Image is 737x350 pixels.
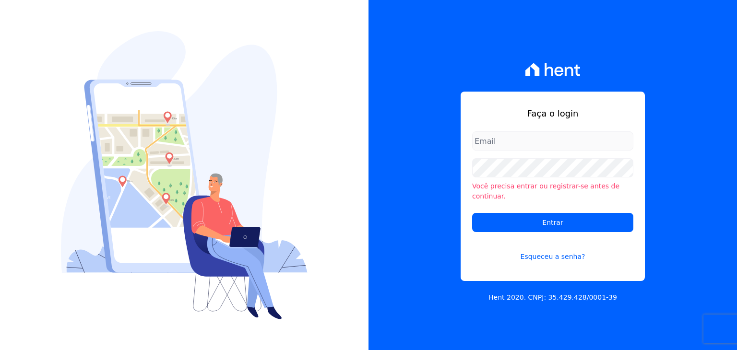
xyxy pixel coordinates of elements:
[472,107,633,120] h1: Faça o login
[488,292,617,303] p: Hent 2020. CNPJ: 35.429.428/0001-39
[472,240,633,262] a: Esqueceu a senha?
[472,181,633,201] li: Você precisa entrar ou registrar-se antes de continuar.
[472,213,633,232] input: Entrar
[472,131,633,151] input: Email
[61,31,308,319] img: Login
